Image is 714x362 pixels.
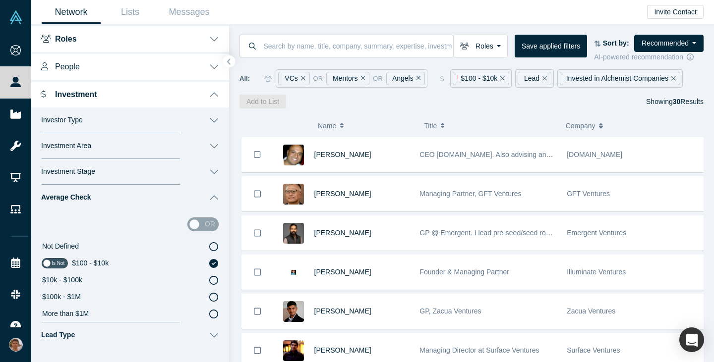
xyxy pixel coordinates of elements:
img: Cindy Padnos's Profile Image [283,262,304,283]
span: GP, Zacua Ventures [419,307,481,315]
button: Remove Filter [668,73,676,84]
img: Jay Eum's Profile Image [283,184,304,205]
span: [DOMAIN_NAME] [567,151,622,158]
button: Remove Filter [298,73,305,84]
div: Mentors [326,72,369,85]
button: Bookmark [242,294,273,328]
img: Ben Cherian's Profile Image [283,145,304,165]
button: Remove Filter [414,73,421,84]
a: Messages [160,0,219,24]
span: $100 - $10k [72,259,109,267]
a: [PERSON_NAME] [314,346,371,354]
button: People [31,52,229,80]
div: Showing [646,95,704,108]
span: Roles [55,34,77,44]
button: Roles [453,35,508,57]
span: Investor Type [41,116,83,124]
span: Results [673,98,704,105]
div: Lead [518,72,551,85]
span: Illuminate Ventures [567,268,626,276]
img: Gyan Kapur's Profile Image [283,340,304,361]
div: VCs [278,72,309,85]
span: $10k - $100k [42,276,82,284]
span: Managing Director at Surface Ventures [419,346,539,354]
a: [PERSON_NAME] [314,151,371,158]
div: Angels [386,72,425,85]
span: Name [318,115,336,136]
button: Invite Contact [647,5,704,19]
img: Vivin Hegde's Profile Image [283,301,304,322]
span: Investment Area [41,142,91,150]
span: or [373,74,383,84]
button: Bookmark [242,216,273,250]
span: GFT Ventures [567,190,610,198]
button: Remove Filter [497,73,505,84]
button: Save applied filters [515,35,587,57]
span: More than $1M [42,310,89,317]
span: All: [239,74,250,84]
a: [PERSON_NAME] [314,229,371,237]
span: Zacua Ventures [567,307,615,315]
div: AI-powered recommendation [594,52,704,62]
span: Not Defined [42,242,79,250]
button: Recommended [634,35,704,52]
a: [PERSON_NAME] [314,190,371,198]
button: Title [424,115,555,136]
button: Lead Type [31,322,229,348]
button: Bookmark [242,255,273,289]
span: People [55,62,80,71]
button: Average Check [31,185,229,210]
button: Investor Type [31,107,229,133]
span: Lead Type [41,331,75,339]
span: Managing Partner, GFT Ventures [419,190,521,198]
button: Name [318,115,414,136]
button: Investment [31,80,229,107]
div: Invested in Alchemist Companies [560,72,680,85]
span: Company [566,115,595,136]
span: Title [424,115,437,136]
button: Bookmark [242,177,273,211]
img: Anupam Rastogi's Profile Image [283,223,304,244]
a: Network [42,0,101,24]
button: Add to List [239,95,286,108]
span: Average Check [41,193,91,202]
span: Emergent Ventures [567,229,626,237]
div: $100 - $10k [453,72,509,85]
input: Search by name, title, company, summary, expertise, investment criteria or topics of focus [263,34,453,57]
button: Company [566,115,697,136]
button: Investment Stage [31,159,229,185]
span: Investment Stage [41,167,95,176]
strong: 30 [673,98,681,105]
span: Founder & Managing Partner [419,268,509,276]
span: $100k - $1M [42,293,81,301]
a: Lists [101,0,160,24]
span: GP @ Emergent. I lead pre-seed/seed rounds in Enterprise AI/Cloud [419,229,630,237]
span: or [313,74,323,84]
button: Investment Area [31,133,229,159]
a: [PERSON_NAME] [314,307,371,315]
span: Surface Ventures [567,346,620,354]
button: Roles [31,24,229,52]
button: Bookmark [242,137,273,172]
strong: Sort by: [603,39,629,47]
button: Remove Filter [358,73,365,84]
a: [PERSON_NAME] [314,268,371,276]
img: Alchemist Vault Logo [9,10,23,24]
span: Investment [55,90,97,99]
button: Remove Filter [539,73,547,84]
img: Mikhail Baklanov's Account [9,338,23,352]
